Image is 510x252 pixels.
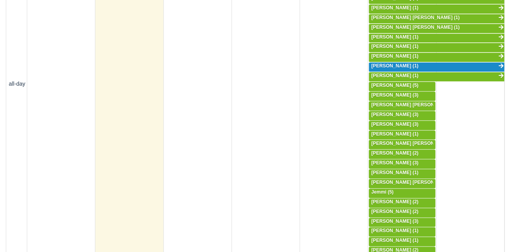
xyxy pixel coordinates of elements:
[371,180,459,185] span: [PERSON_NAME] [PERSON_NAME] (4)
[371,25,459,30] span: [PERSON_NAME] [PERSON_NAME] (1)
[371,238,418,243] span: [PERSON_NAME] (1)
[369,92,435,101] a: [PERSON_NAME] (3)
[369,218,435,227] a: [PERSON_NAME] (3)
[369,82,435,91] a: [PERSON_NAME] (5)
[369,208,435,217] a: [PERSON_NAME] (2)
[369,227,435,236] a: [PERSON_NAME] (1)
[371,63,418,69] span: [PERSON_NAME] (1)
[369,4,504,14] a: [PERSON_NAME] (1)
[369,150,435,159] a: [PERSON_NAME] (2)
[369,62,504,72] a: [PERSON_NAME] (1)
[369,72,504,81] a: [PERSON_NAME] (1)
[371,5,418,11] span: [PERSON_NAME] (1)
[371,15,459,20] span: [PERSON_NAME] [PERSON_NAME] (1)
[371,150,418,156] span: [PERSON_NAME] (2)
[371,160,418,166] span: [PERSON_NAME] (3)
[369,24,504,33] a: [PERSON_NAME] [PERSON_NAME] (1)
[369,198,435,208] a: [PERSON_NAME] (2)
[371,34,418,40] span: [PERSON_NAME] (1)
[371,209,418,214] span: [PERSON_NAME] (2)
[371,199,418,204] span: [PERSON_NAME] (2)
[369,159,435,169] a: [PERSON_NAME] (3)
[371,141,459,146] span: [PERSON_NAME] [PERSON_NAME] (2)
[369,43,504,52] a: [PERSON_NAME] (1)
[371,219,418,224] span: [PERSON_NAME] (3)
[369,237,435,246] a: [PERSON_NAME] (1)
[371,53,418,59] span: [PERSON_NAME] (1)
[369,111,435,120] a: [PERSON_NAME] (3)
[369,130,435,140] a: [PERSON_NAME] (1)
[369,121,435,130] a: [PERSON_NAME] (3)
[369,53,504,62] a: [PERSON_NAME] (1)
[371,122,418,127] span: [PERSON_NAME] (3)
[371,131,418,137] span: [PERSON_NAME] (1)
[371,228,418,233] span: [PERSON_NAME] (1)
[369,14,504,23] a: [PERSON_NAME] [PERSON_NAME] (1)
[371,44,418,49] span: [PERSON_NAME] (1)
[369,140,435,149] a: [PERSON_NAME] [PERSON_NAME] (2)
[371,189,393,195] span: Jemmi (5)
[371,83,418,88] span: [PERSON_NAME] (5)
[371,102,459,107] span: [PERSON_NAME] [PERSON_NAME] (2)
[369,33,504,43] a: [PERSON_NAME] (1)
[371,92,418,98] span: [PERSON_NAME] (3)
[371,170,418,175] span: [PERSON_NAME] (1)
[369,101,435,111] a: [PERSON_NAME] [PERSON_NAME] (2)
[369,179,435,188] a: [PERSON_NAME] [PERSON_NAME] (4)
[369,169,435,178] a: [PERSON_NAME] (1)
[371,112,418,117] span: [PERSON_NAME] (3)
[371,73,418,78] span: [PERSON_NAME] (1)
[369,189,435,198] a: Jemmi (5)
